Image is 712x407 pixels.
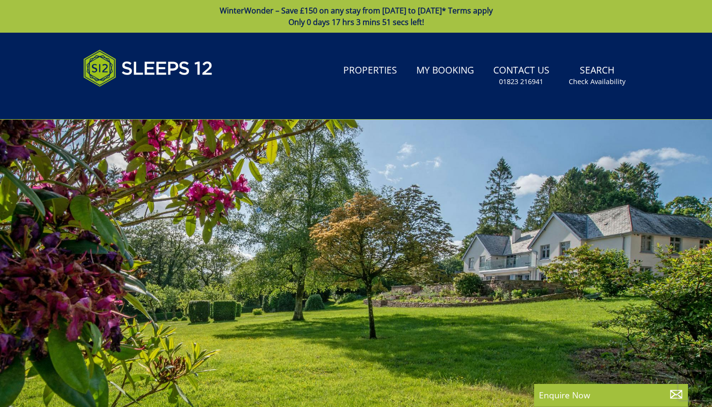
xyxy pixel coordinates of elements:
p: Enquire Now [539,389,683,401]
small: Check Availability [569,77,625,86]
a: Properties [339,60,401,82]
a: Contact Us01823 216941 [489,60,553,91]
img: Sleeps 12 [83,44,213,92]
iframe: Customer reviews powered by Trustpilot [78,98,179,106]
small: 01823 216941 [499,77,543,86]
a: My Booking [412,60,478,82]
a: SearchCheck Availability [565,60,629,91]
span: Only 0 days 17 hrs 3 mins 51 secs left! [288,17,424,27]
